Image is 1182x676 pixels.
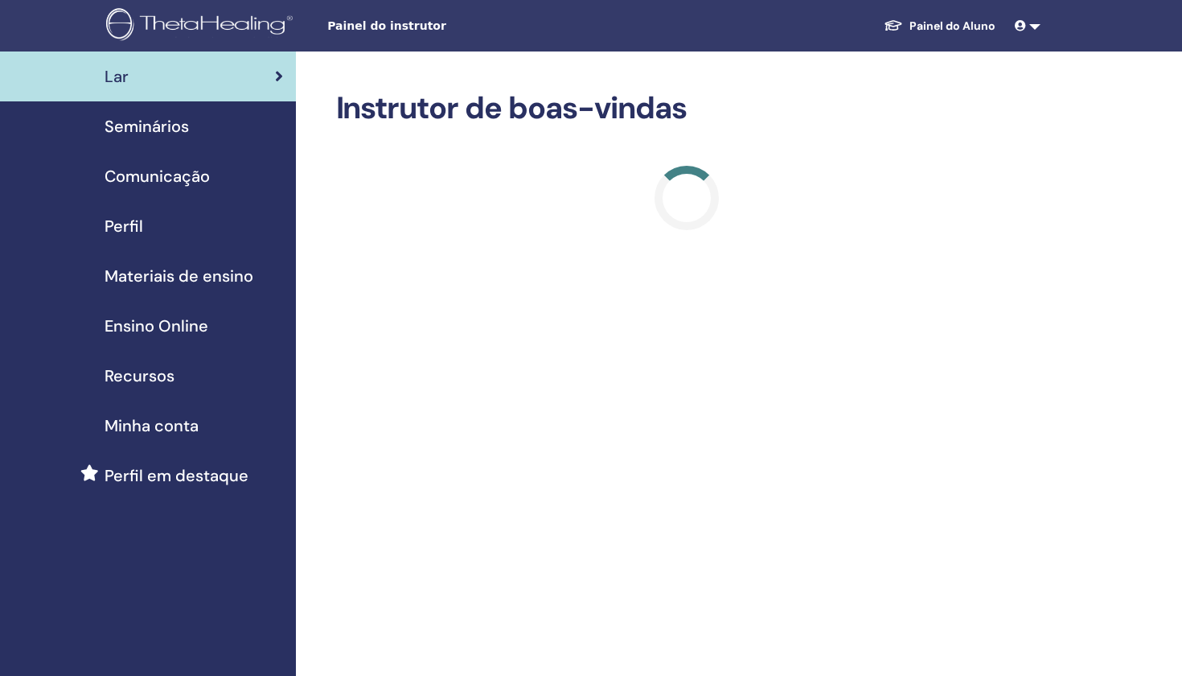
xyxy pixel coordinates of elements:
span: Comunicação [105,164,210,188]
span: Ensino Online [105,314,208,338]
span: Painel do instrutor [327,18,568,35]
a: Painel do Aluno [871,11,1008,41]
span: Lar [105,64,129,89]
span: Materiais de ensino [105,264,253,288]
span: Recursos [105,364,174,388]
span: Seminários [105,114,189,138]
img: logo.png [106,8,298,44]
span: Perfil [105,214,143,238]
img: graduation-cap-white.svg [884,19,903,32]
h2: Instrutor de boas-vindas [336,90,1038,127]
span: Perfil em destaque [105,464,248,488]
span: Minha conta [105,414,199,438]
